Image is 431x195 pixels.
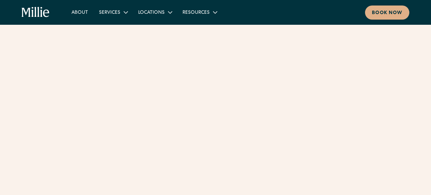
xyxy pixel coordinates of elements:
[99,9,120,17] div: Services
[372,10,402,17] div: Book now
[365,6,409,20] a: Book now
[138,9,165,17] div: Locations
[183,9,210,17] div: Resources
[133,7,177,18] div: Locations
[177,7,222,18] div: Resources
[93,7,133,18] div: Services
[22,7,49,18] a: home
[66,7,93,18] a: About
